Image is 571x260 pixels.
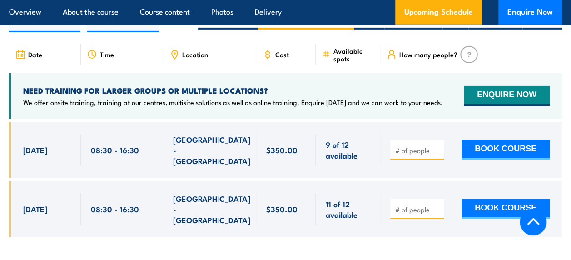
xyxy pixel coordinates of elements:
span: 11 of 12 available [326,199,370,220]
span: [GEOGRAPHIC_DATA] - [GEOGRAPHIC_DATA] [173,193,250,225]
input: # of people [395,205,441,214]
span: Location [182,50,208,58]
span: $350.00 [266,204,298,214]
span: [GEOGRAPHIC_DATA] - [GEOGRAPHIC_DATA] [173,134,250,166]
h4: NEED TRAINING FOR LARGER GROUPS OR MULTIPLE LOCATIONS? [23,85,443,95]
input: # of people [395,146,441,155]
span: [DATE] [23,145,47,155]
span: [DATE] [23,204,47,214]
p: We offer onsite training, training at our centres, multisite solutions as well as online training... [23,98,443,107]
span: Time [100,50,114,58]
span: 08:30 - 16:30 [91,145,139,155]
span: How many people? [399,50,457,58]
span: $350.00 [266,145,298,155]
span: 9 of 12 available [326,139,370,160]
span: Cost [275,50,289,58]
button: ENQUIRE NOW [464,86,550,106]
button: BOOK COURSE [462,140,550,160]
span: 08:30 - 16:30 [91,204,139,214]
span: Available spots [333,47,374,62]
span: Date [28,50,42,58]
button: BOOK COURSE [462,199,550,219]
